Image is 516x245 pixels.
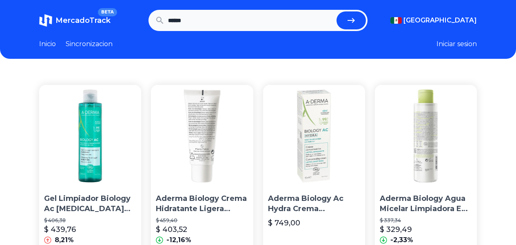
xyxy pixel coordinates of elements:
[44,217,136,224] p: $ 406,38
[151,85,253,187] img: Aderma Biology Crema Hidratante Ligera Dermatológica 40ml
[156,194,248,214] p: Aderma Biology Crema Hidratante Ligera Dermatológica 40ml
[156,217,248,224] p: $ 459,40
[403,16,477,25] span: [GEOGRAPHIC_DATA]
[375,85,477,187] img: Aderma Biology Agua Micelar Limpiadora E Hidratante 200ml
[380,194,472,214] p: Aderma Biology Agua Micelar Limpiadora E Hidratante 200ml
[39,14,111,27] a: MercadoTrackBETA
[380,224,412,235] p: $ 329,49
[39,85,141,187] img: Gel Limpiador Biology Ac Purificante De 200ml Aderma
[380,217,472,224] p: $ 337,34
[263,85,365,187] img: Aderma Biology Ac Hydra Crema Hidratante Piel Mixta A Grasa
[44,194,136,214] p: Gel Limpiador Biology Ac [MEDICAL_DATA] De 200ml Aderma
[55,235,74,245] p: 8,21%
[268,217,300,229] p: $ 749,00
[55,16,111,25] span: MercadoTrack
[44,224,76,235] p: $ 439,76
[66,39,113,49] a: Sincronizacion
[268,194,360,214] p: Aderma Biology Ac Hydra Crema Hidratante Piel Mixta A Grasa
[98,8,117,16] span: BETA
[166,235,191,245] p: -12,16%
[39,39,56,49] a: Inicio
[436,39,477,49] button: Iniciar sesion
[390,235,413,245] p: -2,33%
[156,224,187,235] p: $ 403,52
[39,14,52,27] img: MercadoTrack
[390,16,477,25] button: [GEOGRAPHIC_DATA]
[390,17,402,24] img: Mexico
